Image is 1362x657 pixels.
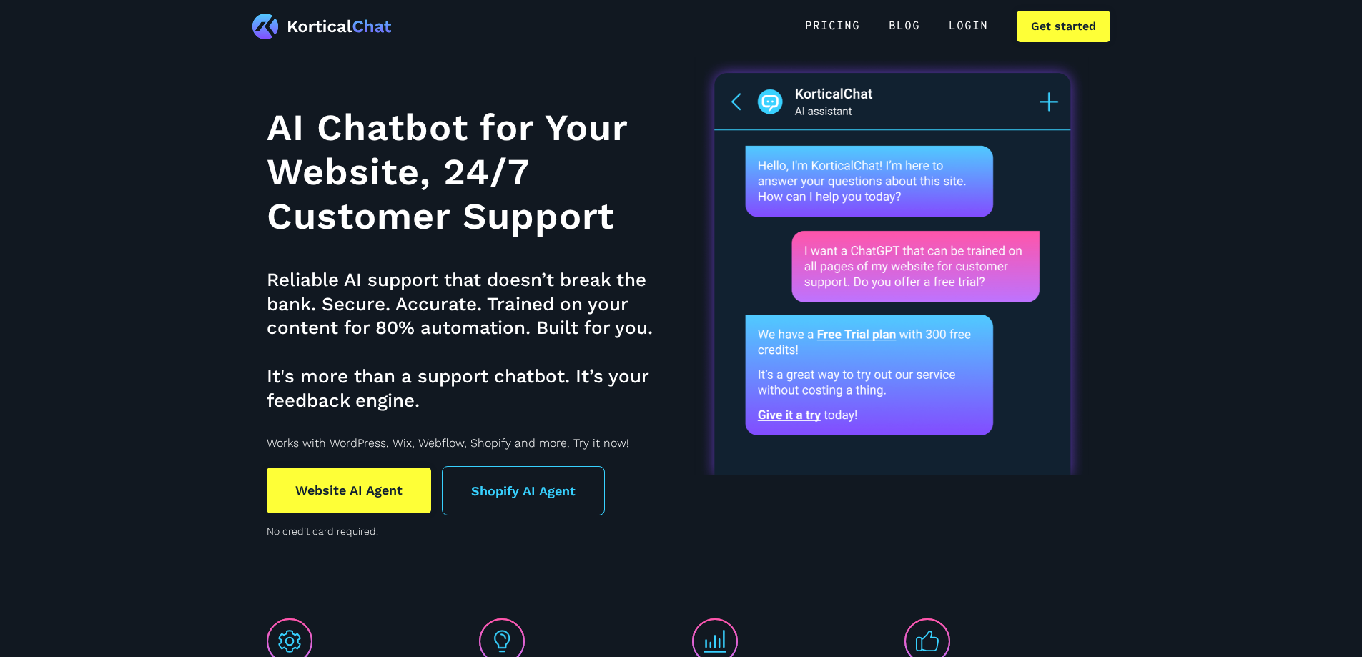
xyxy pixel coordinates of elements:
[267,106,673,239] h1: AI Chatbot for Your Website, 24/7 Customer Support
[874,11,934,42] a: BLOG
[267,523,673,540] p: No credit card required.
[791,11,874,42] a: Pricing
[267,468,431,513] a: Website AI Agent
[267,268,673,413] h3: Reliable AI support that doesn’t break the bank. Secure. Accurate. Trained on your content for 80...
[1017,11,1110,42] a: Get started
[934,11,1002,42] a: Login
[442,466,605,515] a: Shopify AI Agent
[267,435,673,452] p: Works with WordPress, Wix, Webflow, Shopify and more. Try it now!
[695,57,1089,475] img: AI Chatbot KorticalChat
